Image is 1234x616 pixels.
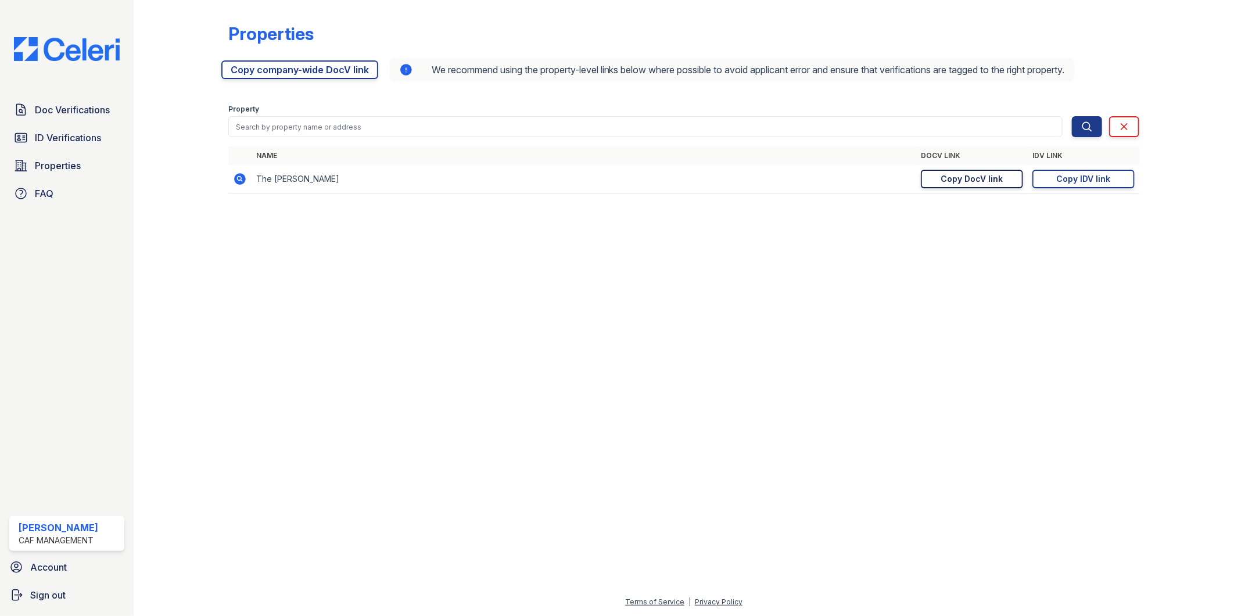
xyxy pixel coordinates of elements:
[252,165,917,194] td: The [PERSON_NAME]
[5,37,129,61] img: CE_Logo_Blue-a8612792a0a2168367f1c8372b55b34899dd931a85d93a1a3d3e32e68fde9ad4.png
[1032,170,1135,188] a: Copy IDV link
[228,23,314,44] div: Properties
[252,146,917,165] th: Name
[35,187,53,200] span: FAQ
[9,154,124,177] a: Properties
[19,535,98,546] div: CAF Management
[1028,146,1139,165] th: IDV Link
[30,560,67,574] span: Account
[390,58,1074,81] div: We recommend using the property-level links below where possible to avoid applicant error and ens...
[221,60,378,79] a: Copy company-wide DocV link
[916,146,1028,165] th: DocV Link
[9,126,124,149] a: ID Verifications
[35,159,81,173] span: Properties
[5,556,129,579] a: Account
[228,105,259,114] label: Property
[5,583,129,607] a: Sign out
[19,521,98,535] div: [PERSON_NAME]
[688,597,691,606] div: |
[941,173,1003,185] div: Copy DocV link
[9,182,124,205] a: FAQ
[9,98,124,121] a: Doc Verifications
[35,131,101,145] span: ID Verifications
[921,170,1023,188] a: Copy DocV link
[228,116,1063,137] input: Search by property name or address
[1057,173,1111,185] div: Copy IDV link
[695,597,742,606] a: Privacy Policy
[35,103,110,117] span: Doc Verifications
[625,597,684,606] a: Terms of Service
[30,588,66,602] span: Sign out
